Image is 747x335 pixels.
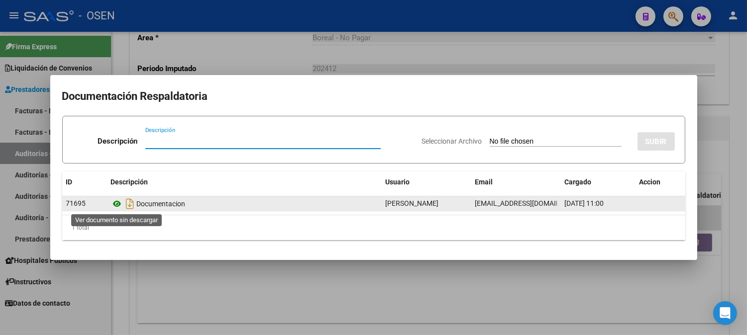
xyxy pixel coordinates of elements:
datatable-header-cell: Descripción [107,171,382,193]
span: Cargado [565,178,592,186]
datatable-header-cell: Cargado [561,171,636,193]
span: Seleccionar Archivo [422,137,482,145]
datatable-header-cell: ID [62,171,107,193]
span: Usuario [386,178,410,186]
button: SUBIR [638,132,675,151]
span: SUBIR [645,137,667,146]
span: Accion [640,178,661,186]
span: ID [66,178,73,186]
datatable-header-cell: Accion [636,171,685,193]
i: Descargar documento [124,196,137,212]
span: Descripción [111,178,148,186]
div: Documentacion [111,196,378,212]
h2: Documentación Respaldatoria [62,87,685,106]
span: [EMAIL_ADDRESS][DOMAIN_NAME] [475,199,586,207]
datatable-header-cell: Usuario [382,171,471,193]
span: Email [475,178,493,186]
div: 1 total [62,215,685,240]
p: Descripción [98,136,137,147]
span: 71695 [66,199,86,207]
div: Open Intercom Messenger [713,301,737,325]
datatable-header-cell: Email [471,171,561,193]
span: [DATE] 11:00 [565,199,604,207]
span: [PERSON_NAME] [386,199,439,207]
